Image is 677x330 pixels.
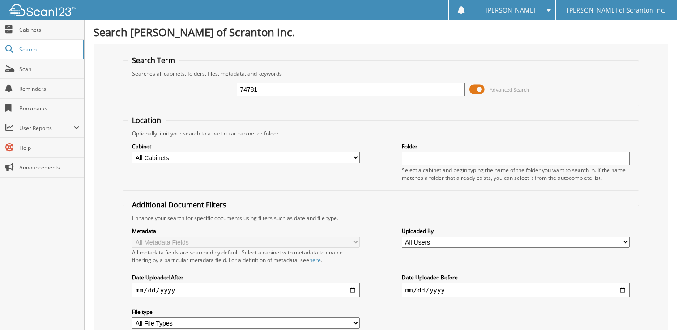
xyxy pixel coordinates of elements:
[567,8,666,13] span: [PERSON_NAME] of Scranton Inc.
[128,115,166,125] legend: Location
[132,143,360,150] label: Cabinet
[402,166,630,182] div: Select a cabinet and begin typing the name of the folder you want to search in. If the name match...
[402,227,630,235] label: Uploaded By
[132,249,360,264] div: All metadata fields are searched by default. Select a cabinet with metadata to enable filtering b...
[128,200,231,210] legend: Additional Document Filters
[19,105,80,112] span: Bookmarks
[128,70,634,77] div: Searches all cabinets, folders, files, metadata, and keywords
[19,124,73,132] span: User Reports
[9,4,76,16] img: scan123-logo-white.svg
[19,85,80,93] span: Reminders
[128,55,179,65] legend: Search Term
[402,143,630,150] label: Folder
[402,274,630,281] label: Date Uploaded Before
[132,283,360,297] input: start
[19,144,80,152] span: Help
[19,26,80,34] span: Cabinets
[19,164,80,171] span: Announcements
[132,227,360,235] label: Metadata
[490,86,529,93] span: Advanced Search
[402,283,630,297] input: end
[19,65,80,73] span: Scan
[132,308,360,316] label: File type
[128,130,634,137] div: Optionally limit your search to a particular cabinet or folder
[485,8,536,13] span: [PERSON_NAME]
[128,214,634,222] div: Enhance your search for specific documents using filters such as date and file type.
[309,256,321,264] a: here
[132,274,360,281] label: Date Uploaded After
[94,25,668,39] h1: Search [PERSON_NAME] of Scranton Inc.
[19,46,78,53] span: Search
